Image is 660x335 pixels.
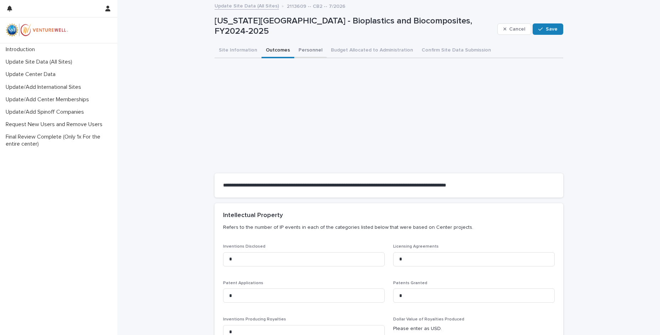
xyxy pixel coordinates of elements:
span: Inventions Producing Royalties [223,317,286,322]
p: Introduction [3,46,41,53]
p: Update/Add Spinoff Companies [3,109,90,115]
img: mWhVGmOKROS2pZaMU8FQ [6,23,68,37]
h2: Intellectual Property [223,212,283,220]
a: Update Site Data (All Sites) [215,1,279,10]
p: Update/Add Center Memberships [3,96,95,103]
p: Update Center Data [3,71,61,78]
p: 2113609 -- CB2 -- 7/2026 [287,2,345,10]
button: Cancel [497,23,532,35]
p: [US_STATE][GEOGRAPHIC_DATA] - Bioplastics and Biocomposites, FY2024-2025 [215,16,495,37]
button: Confirm Site Data Submission [417,43,495,58]
p: Please enter as USD. [393,325,555,333]
span: Patents Granted [393,281,427,285]
button: Outcomes [262,43,294,58]
span: Licensing Agreements [393,244,439,249]
button: Budget Allocated to Administration [327,43,417,58]
p: Update/Add International Sites [3,84,87,91]
span: Save [546,27,558,32]
p: Final Review Complete (Only 1x For the entire center) [3,134,117,147]
p: Request New Users and Remove Users [3,121,108,128]
span: Patent Applications [223,281,263,285]
p: Refers to the number of IP events in each of the categories listed below that were based on Cente... [223,224,552,231]
span: Dollar Value of Royalties Produced [393,317,464,322]
button: Save [533,23,563,35]
p: Update Site Data (All Sites) [3,59,78,65]
button: Site Information [215,43,262,58]
span: Inventions Disclosed [223,244,265,249]
span: Cancel [509,27,525,32]
button: Personnel [294,43,327,58]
